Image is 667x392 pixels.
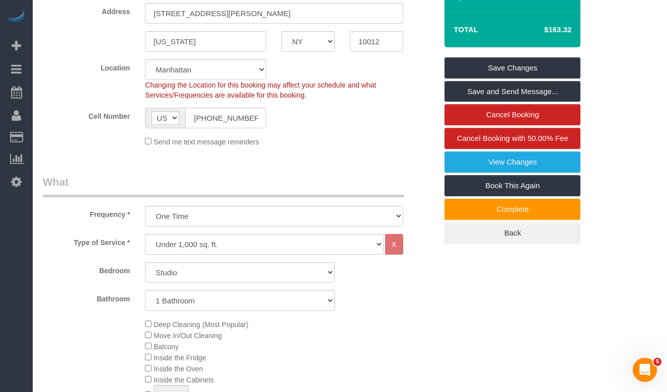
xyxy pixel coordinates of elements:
a: Cancel Booking with 50.00% Fee [444,128,580,149]
input: City [145,31,266,52]
strong: Total [454,25,478,34]
label: Cell Number [35,108,137,121]
label: Bathroom [35,290,137,304]
span: Cancel Booking with 50.00% Fee [457,134,568,142]
label: Address [35,3,137,17]
span: Inside the Fridge [154,354,206,362]
img: Automaid Logo [6,10,26,24]
a: Cancel Booking [444,104,580,125]
span: 5 [653,358,661,366]
a: Save Changes [444,57,580,79]
label: Location [35,59,137,73]
legend: What [43,175,404,197]
input: Zip Code [350,31,403,52]
span: Move In/Out Cleaning [154,332,221,340]
a: Save and Send Message... [444,81,580,102]
h4: $163.32 [514,26,571,34]
span: Deep Cleaning (Most Popular) [154,321,248,329]
span: Inside the Oven [154,365,203,373]
a: View Changes [444,151,580,173]
label: Type of Service * [35,234,137,248]
a: Complete [444,199,580,220]
span: Inside the Cabinets [154,376,214,384]
label: Bedroom [35,262,137,276]
span: Balcony [154,343,179,351]
a: Book This Again [444,175,580,196]
span: Changing the Location for this booking may affect your schedule and what Services/Frequencies are... [145,81,376,99]
label: Frequency * [35,206,137,219]
input: Cell Number [185,108,266,128]
a: Back [444,222,580,244]
iframe: Intercom live chat [633,358,657,382]
span: Send me text message reminders [154,138,259,146]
